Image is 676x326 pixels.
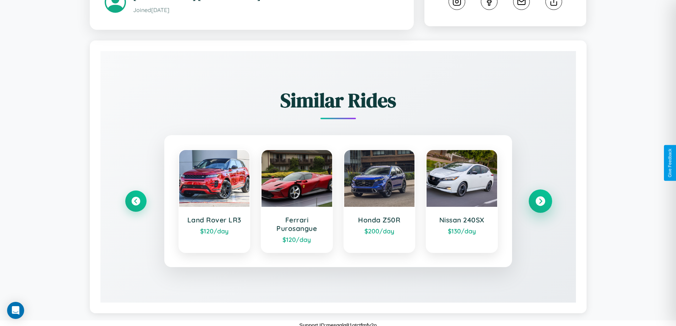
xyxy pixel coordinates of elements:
[426,149,498,253] a: Nissan 240SX$130/day
[7,302,24,319] div: Open Intercom Messenger
[351,227,408,235] div: $ 200 /day
[269,216,325,233] h3: Ferrari Purosangue
[186,216,243,224] h3: Land Rover LR3
[125,87,551,114] h2: Similar Rides
[133,5,399,15] p: Joined [DATE]
[269,236,325,243] div: $ 120 /day
[434,227,490,235] div: $ 130 /day
[434,216,490,224] h3: Nissan 240SX
[667,149,672,177] div: Give Feedback
[261,149,333,253] a: Ferrari Purosangue$120/day
[351,216,408,224] h3: Honda Z50R
[344,149,416,253] a: Honda Z50R$200/day
[186,227,243,235] div: $ 120 /day
[178,149,251,253] a: Land Rover LR3$120/day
